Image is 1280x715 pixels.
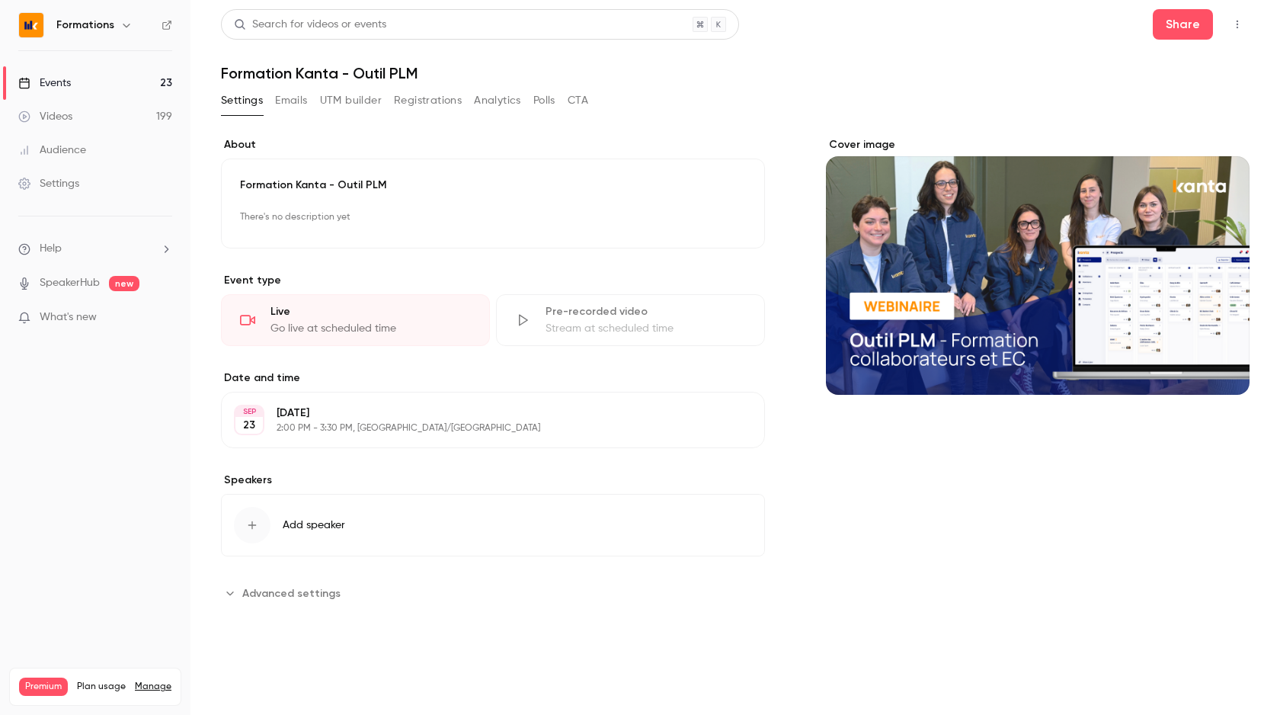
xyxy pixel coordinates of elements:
label: Cover image [826,137,1250,152]
span: Add speaker [283,518,345,533]
a: SpeakerHub [40,275,100,291]
button: Advanced settings [221,581,350,605]
div: Stream at scheduled time [546,321,746,336]
span: Plan usage [77,681,126,693]
li: help-dropdown-opener [18,241,172,257]
p: [DATE] [277,406,684,421]
div: LiveGo live at scheduled time [221,294,490,346]
section: Cover image [826,137,1250,395]
button: Share [1153,9,1213,40]
div: Pre-recorded videoStream at scheduled time [496,294,765,346]
div: Events [18,75,71,91]
p: Event type [221,273,765,288]
label: Speakers [221,473,765,488]
span: Help [40,241,62,257]
h6: Formations [56,18,114,33]
label: Date and time [221,370,765,386]
div: Settings [18,176,79,191]
p: There's no description yet [240,205,746,229]
span: new [109,276,139,291]
p: Formation Kanta - Outil PLM [240,178,746,193]
div: Go live at scheduled time [270,321,471,336]
button: Analytics [474,88,521,113]
div: Live [270,304,471,319]
span: Premium [19,678,68,696]
button: UTM builder [320,88,382,113]
p: 23 [243,418,255,433]
label: About [221,137,765,152]
p: 2:00 PM - 3:30 PM, [GEOGRAPHIC_DATA]/[GEOGRAPHIC_DATA] [277,422,684,434]
button: Emails [275,88,307,113]
a: Manage [135,681,171,693]
section: Advanced settings [221,581,765,605]
button: Add speaker [221,494,765,556]
button: CTA [568,88,588,113]
div: SEP [235,406,263,417]
span: Advanced settings [242,585,341,601]
div: Pre-recorded video [546,304,746,319]
iframe: Noticeable Trigger [154,311,172,325]
div: Audience [18,143,86,158]
span: What's new [40,309,97,325]
button: Settings [221,88,263,113]
img: Formations [19,13,43,37]
button: Registrations [394,88,462,113]
div: Search for videos or events [234,17,386,33]
div: Videos [18,109,72,124]
h1: Formation Kanta - Outil PLM [221,64,1250,82]
button: Polls [533,88,555,113]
